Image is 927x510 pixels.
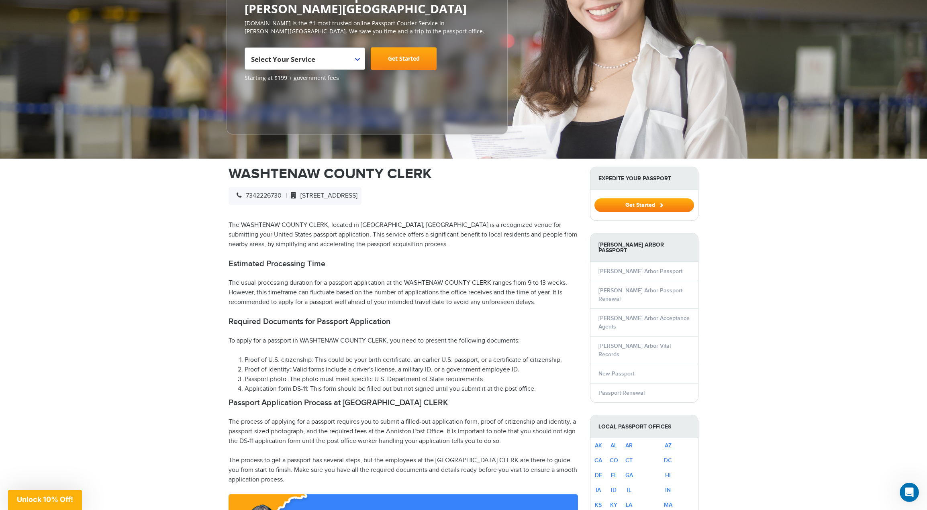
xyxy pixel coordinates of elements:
[251,51,357,73] span: Select Your Service
[229,167,578,181] h1: WASHTENAW COUNTY CLERK
[595,472,602,479] a: DE
[664,502,672,508] a: MA
[611,472,617,479] a: FL
[900,483,919,502] iframe: Intercom live chat
[245,384,578,394] li: Application form DS-11: This form should be filled out but not signed until you submit it at the ...
[596,487,601,494] a: IA
[595,502,602,508] a: KS
[598,390,645,396] a: Passport Renewal
[229,456,578,485] p: The process to get a passport has several steps, but the employees at the [GEOGRAPHIC_DATA] CLERK...
[610,502,617,508] a: KY
[245,19,490,35] p: [DOMAIN_NAME] is the #1 most trusted online Passport Courier Service in [PERSON_NAME][GEOGRAPHIC_...
[245,375,578,384] li: Passport photo: The photo must meet specific U.S. Department of State requirements.
[245,47,365,70] span: Select Your Service
[665,487,671,494] a: IN
[598,268,682,275] a: [PERSON_NAME] Arbor Passport
[664,457,672,464] a: DC
[590,233,698,262] strong: [PERSON_NAME] Arbor Passport
[229,220,578,249] p: The WASHTENAW COUNTY CLERK, located in [GEOGRAPHIC_DATA], [GEOGRAPHIC_DATA] is a recognized venue...
[627,487,631,494] a: IL
[598,315,690,330] a: [PERSON_NAME] Arbor Acceptance Agents
[665,472,671,479] a: HI
[229,398,578,408] h2: Passport Application Process at [GEOGRAPHIC_DATA] CLERK
[229,187,361,205] div: |
[594,198,694,212] button: Get Started
[594,202,694,208] a: Get Started
[595,442,602,449] a: AK
[625,472,633,479] a: GA
[229,417,578,446] p: The process of applying for a passport requires you to submit a filled-out application form, proo...
[590,167,698,190] strong: Expedite Your Passport
[594,457,602,464] a: CA
[610,457,618,464] a: CO
[245,365,578,375] li: Proof of identity: Valid forms include a driver's license, a military ID, or a government employe...
[598,370,634,377] a: New Passport
[598,287,682,302] a: [PERSON_NAME] Arbor Passport Renewal
[229,278,578,307] p: The usual processing duration for a passport application at the WASHTENAW COUNTY CLERK ranges fro...
[371,47,437,70] a: Get Started
[17,495,73,504] span: Unlock 10% Off!
[625,442,633,449] a: AR
[229,336,578,346] p: To apply for a passport in WASHTENAW COUNTY CLERK, you need to present the following documents:
[245,74,490,82] span: Starting at $199 + government fees
[611,487,617,494] a: ID
[287,192,357,200] span: [STREET_ADDRESS]
[251,55,315,64] span: Select Your Service
[245,86,305,126] iframe: Customer reviews powered by Trustpilot
[245,355,578,365] li: Proof of U.S. citizenship: This could be your birth certificate, an earlier U.S. passport, or a c...
[611,442,617,449] a: AL
[590,415,698,438] strong: Local Passport Offices
[229,317,578,326] h2: Required Documents for Passport Application
[8,490,82,510] div: Unlock 10% Off!
[625,457,633,464] a: CT
[665,442,672,449] a: AZ
[626,502,632,508] a: LA
[598,343,671,358] a: [PERSON_NAME] Arbor Vital Records
[229,259,578,269] h2: Estimated Processing Time
[233,192,282,200] span: 7342226730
